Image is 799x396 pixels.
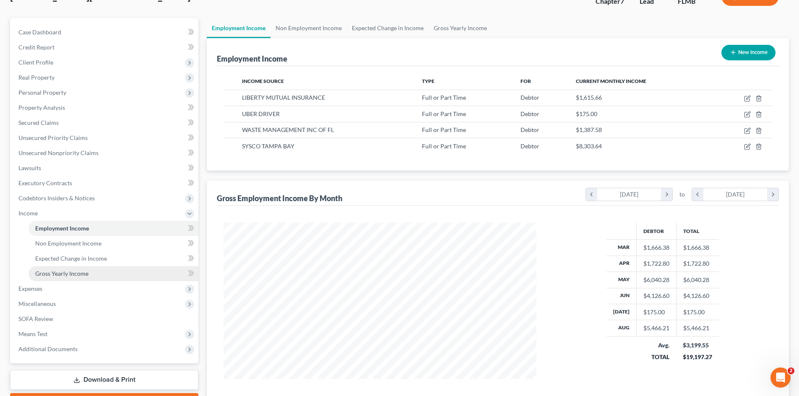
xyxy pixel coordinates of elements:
span: Unsecured Priority Claims [18,134,88,141]
div: TOTAL [643,353,669,361]
a: Lawsuits [12,160,198,176]
a: Gross Yearly Income [429,18,492,38]
span: $8,303.64 [576,142,602,150]
span: Secured Claims [18,119,59,126]
span: Unsecured Nonpriority Claims [18,149,99,156]
th: [DATE] [606,304,637,320]
td: $175.00 [676,304,719,320]
button: New Income [721,45,776,60]
div: $3,199.55 [683,341,712,349]
a: Property Analysis [12,100,198,115]
a: Download & Print [10,370,198,390]
i: chevron_left [586,188,597,201]
a: Credit Report [12,40,198,55]
span: Non Employment Income [35,240,102,247]
span: Expenses [18,285,42,292]
span: Codebtors Insiders & Notices [18,194,95,202]
div: Employment Income [217,54,287,64]
a: Gross Yearly Income [29,266,198,281]
th: May [606,272,637,288]
i: chevron_right [767,188,778,201]
a: Secured Claims [12,115,198,130]
a: Executory Contracts [12,176,198,191]
th: Total [676,223,719,239]
div: [DATE] [703,188,768,201]
span: Gross Yearly Income [35,270,88,277]
i: chevron_right [661,188,672,201]
span: Current Monthly Income [576,78,646,84]
a: Non Employment Income [29,236,198,251]
th: Aug [606,320,637,336]
span: SOFA Review [18,315,53,322]
span: Lawsuits [18,164,41,171]
a: Employment Income [29,221,198,236]
th: Mar [606,240,637,256]
span: Full or Part Time [422,110,466,117]
span: Case Dashboard [18,28,61,36]
span: Full or Part Time [422,126,466,133]
div: $1,666.38 [643,243,669,252]
span: Full or Part Time [422,94,466,101]
span: 2 [788,368,794,374]
span: For [521,78,531,84]
span: Property Analysis [18,104,65,111]
span: Credit Report [18,44,55,51]
span: Executory Contracts [18,179,72,186]
span: Miscellaneous [18,300,56,307]
span: to [679,190,685,199]
th: Apr [606,256,637,272]
span: Debtor [521,94,539,101]
td: $6,040.28 [676,272,719,288]
a: Unsecured Nonpriority Claims [12,145,198,160]
i: chevron_left [692,188,703,201]
div: $4,126.60 [643,292,669,300]
span: $1,387.58 [576,126,602,133]
a: Employment Income [207,18,271,38]
span: LIBERTY MUTUAL INSURANCE [242,94,325,101]
div: $5,466.21 [643,324,669,332]
th: Debtor [636,223,676,239]
td: $1,722.80 [676,256,719,272]
span: Debtor [521,110,539,117]
iframe: Intercom live chat [770,368,791,388]
a: SOFA Review [12,311,198,326]
span: Employment Income [35,225,89,232]
td: $1,666.38 [676,240,719,256]
span: Personal Property [18,89,66,96]
span: WASTE MANAGEMENT INC OF FL [242,126,334,133]
span: Income Source [242,78,284,84]
span: SYSCO TAMPA BAY [242,142,294,150]
span: Real Property [18,74,55,81]
span: Means Test [18,330,47,337]
a: Expected Change in Income [29,251,198,266]
span: Income [18,210,38,217]
span: Type [422,78,435,84]
div: $175.00 [643,308,669,316]
div: $1,722.80 [643,259,669,268]
span: Full or Part Time [422,142,466,150]
span: UBER DRIVER [242,110,280,117]
span: Debtor [521,142,539,150]
th: Jun [606,288,637,304]
div: $6,040.28 [643,276,669,284]
td: $4,126.60 [676,288,719,304]
span: Expected Change in Income [35,255,107,262]
span: Debtor [521,126,539,133]
span: Client Profile [18,59,53,66]
div: [DATE] [597,188,661,201]
a: Case Dashboard [12,25,198,40]
div: Gross Employment Income By Month [217,193,342,203]
span: $1,615.66 [576,94,602,101]
td: $5,466.21 [676,320,719,336]
span: $175.00 [576,110,597,117]
a: Expected Change in Income [347,18,429,38]
a: Non Employment Income [271,18,347,38]
div: $19,197.27 [683,353,712,361]
span: Additional Documents [18,345,78,352]
div: Avg. [643,341,669,349]
a: Unsecured Priority Claims [12,130,198,145]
